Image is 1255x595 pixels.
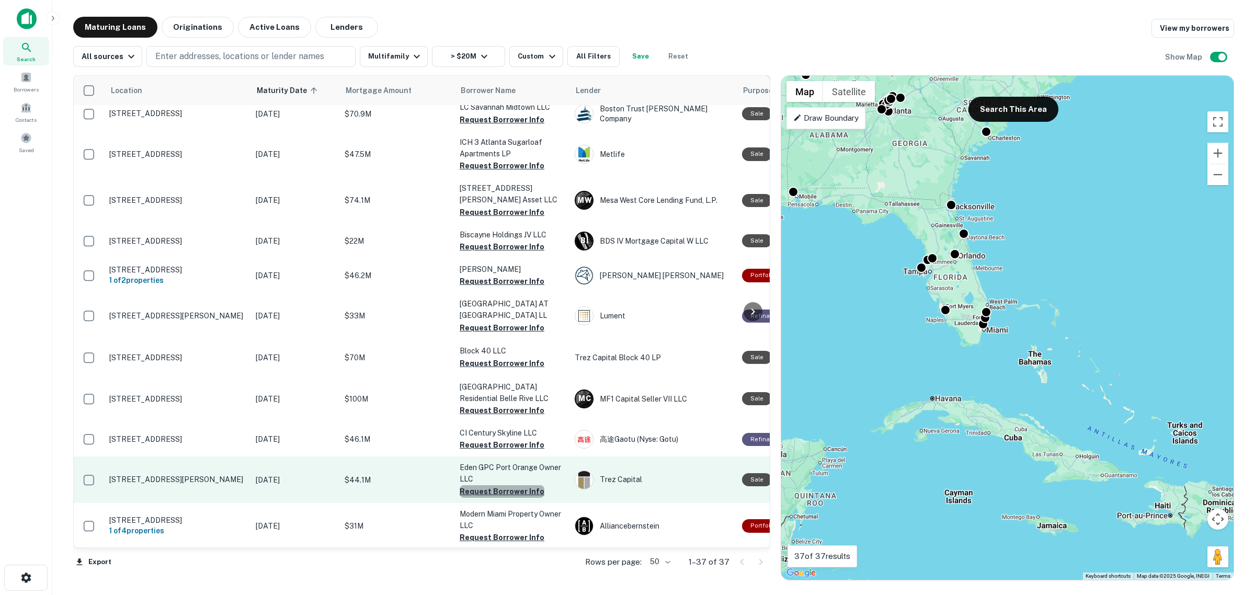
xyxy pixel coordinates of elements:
button: Custom [509,46,563,67]
p: [DATE] [256,235,334,247]
a: Terms (opens in new tab) [1216,573,1230,579]
div: Sale [742,194,772,207]
p: Enter addresses, locations or lender names [155,50,324,63]
div: BDS IV Mortgage Capital W LLC [575,232,732,250]
p: $46.2M [345,270,449,281]
img: picture [575,307,593,325]
iframe: Chat Widget [1203,511,1255,562]
img: picture [575,517,593,535]
p: [DATE] [256,474,334,486]
button: Save your search to get updates of matches that match your search criteria. [624,46,657,67]
img: picture [575,105,593,123]
p: [DATE] [256,433,334,445]
p: $100M [345,393,449,405]
div: This is a portfolio loan with 4 properties [742,519,784,532]
div: Sale [742,234,772,247]
a: Search [3,37,49,65]
p: [STREET_ADDRESS][PERSON_NAME] [109,311,245,321]
a: Contacts [3,98,49,126]
p: [STREET_ADDRESS] [109,394,245,404]
th: Mortgage Amount [339,76,454,105]
th: Purpose [737,76,840,105]
p: Rows per page: [585,556,642,568]
img: Google [784,566,818,580]
p: [STREET_ADDRESS] [109,353,245,362]
button: Export [73,554,114,570]
button: Maturing Loans [73,17,157,38]
p: [STREET_ADDRESS] [109,109,245,118]
p: $44.1M [345,474,449,486]
div: Alliancebernstein [575,517,732,535]
button: Request Borrower Info [460,206,544,219]
button: Active Loans [238,17,311,38]
th: Borrower Name [454,76,569,105]
p: $70.9M [345,108,449,120]
h6: 1 of 2 properties [109,274,245,286]
p: Block 40 LLC [460,345,564,357]
button: All sources [73,46,142,67]
p: [STREET_ADDRESS] [109,434,245,444]
button: Request Borrower Info [460,159,544,172]
span: Contacts [16,116,37,124]
div: All sources [82,50,138,63]
button: Show satellite imagery [823,81,875,102]
img: picture [575,145,593,163]
img: picture [575,267,593,284]
p: [DATE] [256,270,334,281]
div: This loan purpose was for refinancing [742,310,789,323]
div: This loan purpose was for refinancing [742,433,789,446]
p: [STREET_ADDRESS] [109,265,245,274]
button: Request Borrower Info [460,322,544,334]
p: M C [578,393,590,404]
div: Boston Trust [PERSON_NAME] Company [575,104,732,123]
p: [GEOGRAPHIC_DATA] Residential Belle Rive LLC [460,381,564,404]
span: Borrower Name [461,84,516,97]
span: Saved [19,146,34,154]
p: [STREET_ADDRESS][PERSON_NAME] [109,475,245,484]
button: Enter addresses, locations or lender names [146,46,356,67]
a: Open this area in Google Maps (opens a new window) [784,566,818,580]
button: Toggle fullscreen view [1207,111,1228,132]
img: picture [575,471,593,489]
p: B I [580,235,588,246]
p: 37 of 37 results [794,550,850,563]
button: Request Borrower Info [460,241,544,253]
div: This is a portfolio loan with 2 properties [742,269,784,282]
h6: 1 of 4 properties [109,525,245,536]
button: Request Borrower Info [460,404,544,417]
div: 50 [646,554,672,569]
p: [DATE] [256,108,334,120]
button: Zoom in [1207,143,1228,164]
h6: Show Map [1165,51,1204,63]
button: Multifamily [360,46,428,67]
div: 0 0 [781,76,1234,580]
p: [DATE] [256,194,334,206]
div: Sale [742,473,772,486]
p: [DATE] [256,352,334,363]
span: Search [17,55,36,63]
p: CI Century Skyline LLC [460,427,564,439]
a: View my borrowers [1151,19,1234,38]
p: Draw Boundary [793,112,859,124]
span: Borrowers [14,85,39,94]
button: Keyboard shortcuts [1086,573,1131,580]
div: 高途gaotu (nyse: Gotu) [575,430,732,449]
span: Location [110,84,142,97]
button: Show street map [786,81,823,102]
p: [DATE] [256,310,334,322]
a: Borrowers [3,67,49,96]
p: [STREET_ADDRESS] [109,196,245,205]
p: $70M [345,352,449,363]
div: Mesa West Core Lending Fund, L.p. [575,191,732,210]
button: Request Borrower Info [460,531,544,544]
p: $31M [345,520,449,532]
p: Modern Miami Property Owner LLC [460,508,564,531]
a: Saved [3,128,49,156]
span: Map data ©2025 Google, INEGI [1137,573,1210,579]
th: Maturity Date [250,76,339,105]
img: capitalize-icon.png [17,8,37,29]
